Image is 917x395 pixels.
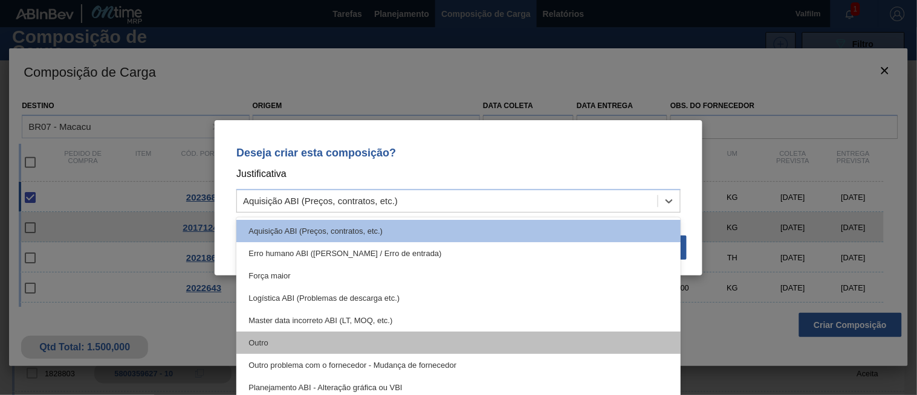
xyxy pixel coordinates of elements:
[236,147,681,159] p: Deseja criar esta composição?
[236,220,681,242] div: Aquisição ABI (Preços, contratos, etc.)
[236,332,681,354] div: Outro
[236,309,681,332] div: Master data incorreto ABI (LT, MOQ, etc.)
[243,196,398,206] div: Aquisição ABI (Preços, contratos, etc.)
[236,265,681,287] div: Força maior
[236,166,681,182] p: Justificativa
[236,242,681,265] div: Erro humano ABI ([PERSON_NAME] / Erro de entrada)
[236,354,681,376] div: Outro problema com o fornecedor - Mudança de fornecedor
[236,287,681,309] div: Logística ABI (Problemas de descarga etc.)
